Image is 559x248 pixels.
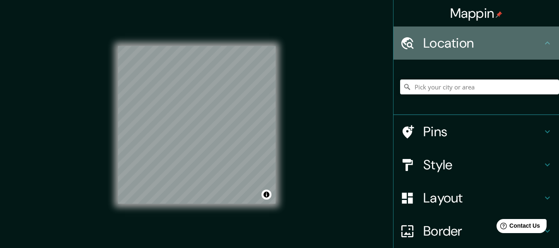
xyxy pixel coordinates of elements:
button: Toggle attribution [262,190,271,200]
h4: Border [423,223,542,239]
div: Layout [393,181,559,214]
div: Border [393,214,559,248]
h4: Location [423,35,542,51]
h4: Mappin [450,5,503,22]
div: Pins [393,115,559,148]
input: Pick your city or area [400,79,559,94]
h4: Layout [423,190,542,206]
canvas: Map [118,46,276,204]
div: Style [393,148,559,181]
h4: Pins [423,123,542,140]
div: Location [393,26,559,60]
h4: Style [423,157,542,173]
iframe: Help widget launcher [485,216,550,239]
img: pin-icon.png [496,11,502,18]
